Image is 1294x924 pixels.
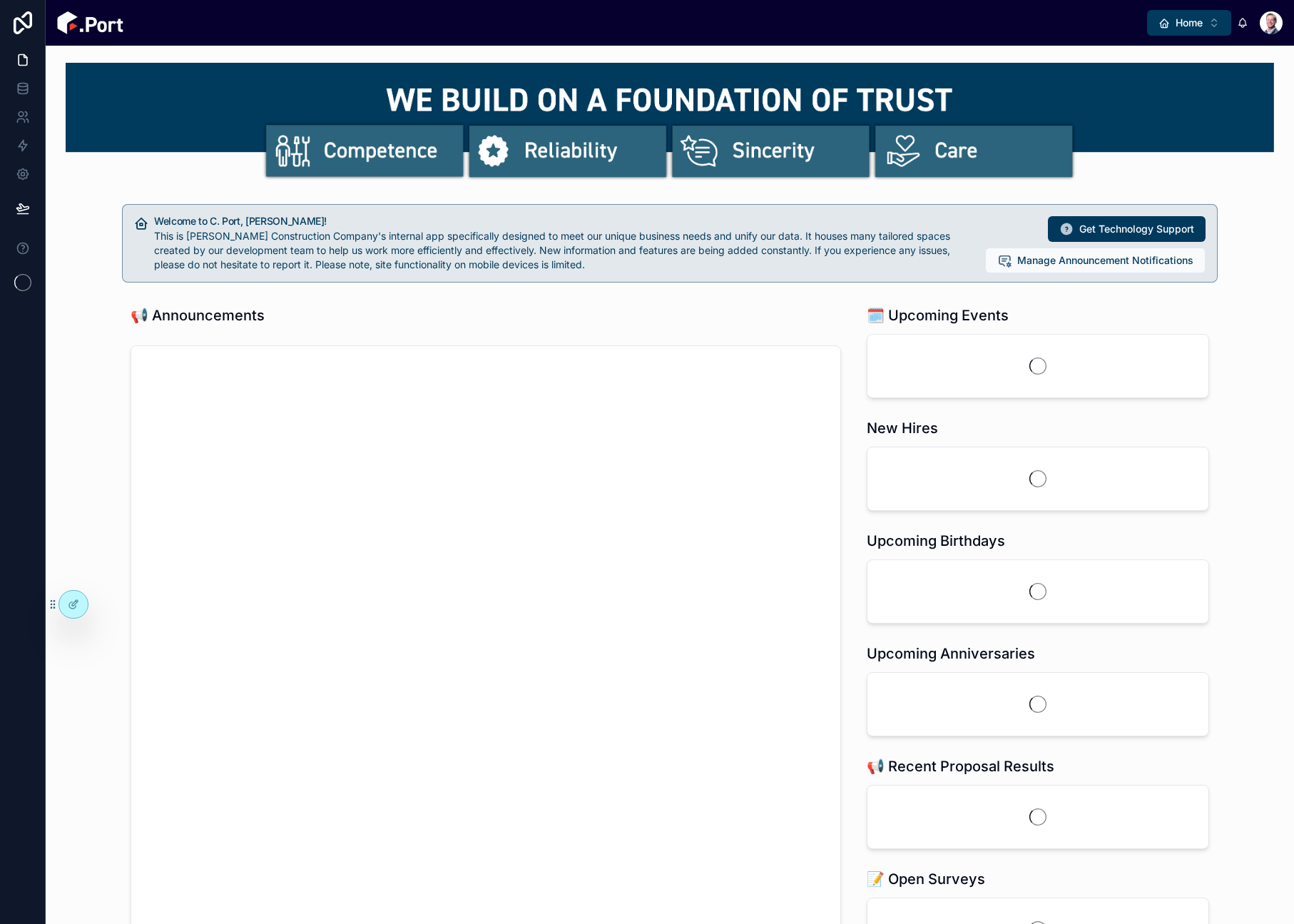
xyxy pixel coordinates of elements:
div: scrollable content [135,20,1147,26]
h1: Upcoming Anniversaries [867,644,1035,664]
h1: New Hires [867,418,938,438]
img: App logo [57,11,123,34]
img: 22972-cportbannew_topban3-02.png [66,63,1274,181]
span: Home [1176,16,1203,30]
h5: Welcome to C. Port, Matt! [154,216,974,226]
span: This is [PERSON_NAME] Construction Company's internal app specifically designed to meet our uniqu... [154,230,950,270]
h1: 📢 Announcements [131,305,265,325]
h1: 📝 Open Surveys [867,869,985,889]
button: Select Button [1147,10,1231,36]
div: This is Clark Construction Company's internal app specifically designed to meet our unique busine... [154,229,974,272]
span: Get Technology Support [1079,222,1194,236]
h1: 🗓️ Upcoming Events [867,305,1009,325]
span: Manage Announcement Notifications [1017,253,1193,268]
h1: Upcoming Birthdays [867,531,1005,551]
button: Get Technology Support [1048,216,1206,242]
button: Manage Announcement Notifications [985,248,1206,273]
h1: 📢 Recent Proposal Results [867,756,1054,776]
